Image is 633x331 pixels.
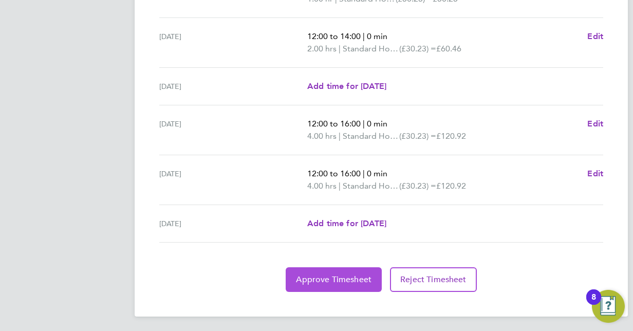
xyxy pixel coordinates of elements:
[587,119,603,128] span: Edit
[307,31,361,41] span: 12:00 to 14:00
[587,169,603,178] span: Edit
[307,218,386,228] span: Add time for [DATE]
[390,267,477,292] button: Reject Timesheet
[592,290,625,323] button: Open Resource Center, 8 new notifications
[587,168,603,180] a: Edit
[363,119,365,128] span: |
[307,169,361,178] span: 12:00 to 16:00
[307,217,386,230] a: Add time for [DATE]
[343,43,399,55] span: Standard Hourly
[587,31,603,41] span: Edit
[400,274,467,285] span: Reject Timesheet
[307,81,386,91] span: Add time for [DATE]
[343,130,399,142] span: Standard Hourly
[339,44,341,53] span: |
[286,267,382,292] button: Approve Timesheet
[436,44,461,53] span: £60.46
[587,30,603,43] a: Edit
[367,169,387,178] span: 0 min
[399,44,436,53] span: (£30.23) =
[307,119,361,128] span: 12:00 to 16:00
[343,180,399,192] span: Standard Hourly
[159,30,307,55] div: [DATE]
[399,181,436,191] span: (£30.23) =
[363,31,365,41] span: |
[436,131,466,141] span: £120.92
[367,31,387,41] span: 0 min
[307,80,386,93] a: Add time for [DATE]
[436,181,466,191] span: £120.92
[399,131,436,141] span: (£30.23) =
[339,181,341,191] span: |
[339,131,341,141] span: |
[367,119,387,128] span: 0 min
[296,274,371,285] span: Approve Timesheet
[307,44,337,53] span: 2.00 hrs
[363,169,365,178] span: |
[307,181,337,191] span: 4.00 hrs
[159,80,307,93] div: [DATE]
[307,131,337,141] span: 4.00 hrs
[159,217,307,230] div: [DATE]
[159,118,307,142] div: [DATE]
[587,118,603,130] a: Edit
[159,168,307,192] div: [DATE]
[591,297,596,310] div: 8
